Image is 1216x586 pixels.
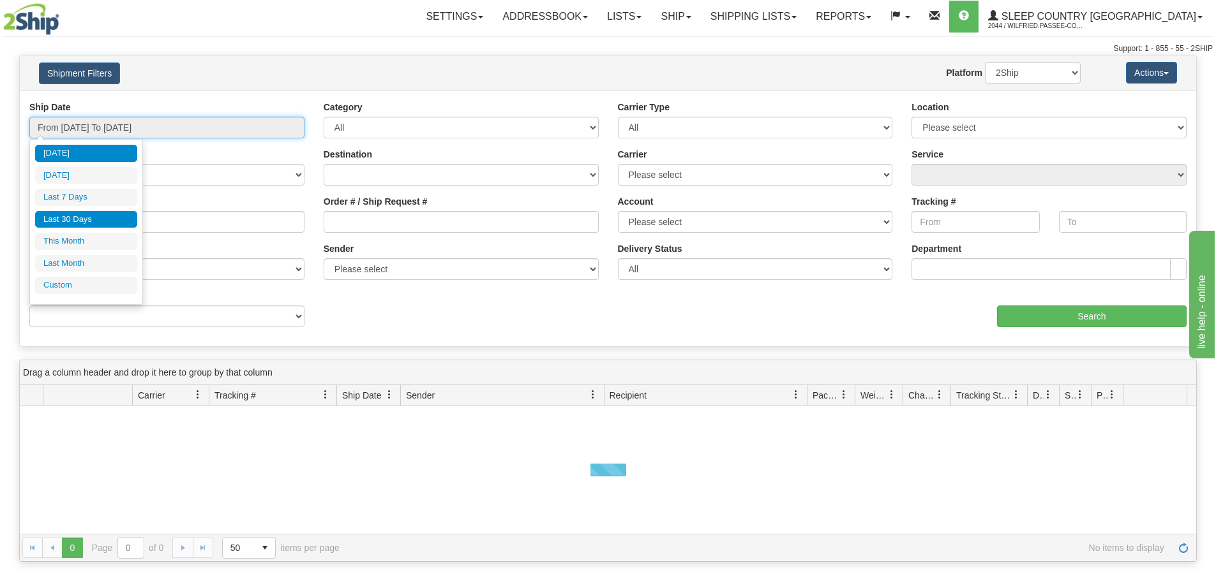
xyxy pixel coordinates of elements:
span: 2044 / Wilfried.Passee-Coutrin [988,20,1084,33]
span: select [255,538,275,558]
span: Sender [406,389,435,402]
a: Weight filter column settings [881,384,903,406]
span: Page of 0 [92,537,164,559]
label: Delivery Status [618,242,682,255]
span: Charge [908,389,935,402]
span: 50 [230,541,247,554]
label: Account [618,195,654,208]
a: Tracking # filter column settings [315,384,336,406]
div: live help - online [10,8,118,23]
div: Support: 1 - 855 - 55 - 2SHIP [3,43,1213,54]
a: Reports [806,1,881,33]
div: grid grouping header [20,360,1196,385]
span: No items to display [357,543,1164,553]
label: Carrier [618,148,647,161]
li: [DATE] [35,145,137,162]
span: Sleep Country [GEOGRAPHIC_DATA] [998,11,1196,22]
span: Packages [813,389,839,402]
a: Lists [597,1,651,33]
input: To [1059,211,1187,233]
label: Service [912,148,943,161]
span: Weight [860,389,887,402]
a: Sleep Country [GEOGRAPHIC_DATA] 2044 / Wilfried.Passee-Coutrin [979,1,1212,33]
span: Shipment Issues [1065,389,1076,402]
span: Tracking Status [956,389,1012,402]
li: Custom [35,277,137,294]
label: Destination [324,148,372,161]
label: Platform [946,66,982,79]
label: Category [324,101,363,114]
a: Shipment Issues filter column settings [1069,384,1091,406]
span: Pickup Status [1097,389,1107,402]
a: Packages filter column settings [833,384,855,406]
span: Delivery Status [1033,389,1044,402]
a: Ship Date filter column settings [379,384,400,406]
span: Recipient [610,389,647,402]
label: Sender [324,242,354,255]
span: Ship Date [342,389,381,402]
a: Ship [651,1,700,33]
img: logo2044.jpg [3,3,59,35]
label: Department [912,242,961,255]
label: Ship Date [29,101,71,114]
button: Actions [1126,62,1177,84]
a: Sender filter column settings [582,384,604,406]
li: Last Month [35,255,137,272]
span: Page sizes drop down [222,537,276,559]
a: Tracking Status filter column settings [1005,384,1027,406]
span: Page 0 [62,538,82,558]
a: Settings [416,1,493,33]
a: Refresh [1173,538,1194,558]
span: Carrier [138,389,165,402]
li: Last 30 Days [35,211,137,228]
a: Shipping lists [701,1,806,33]
a: Carrier filter column settings [187,384,209,406]
a: Addressbook [493,1,597,33]
iframe: chat widget [1187,228,1215,358]
li: Last 7 Days [35,189,137,206]
a: Charge filter column settings [929,384,950,406]
a: Recipient filter column settings [785,384,807,406]
li: [DATE] [35,167,137,184]
label: Order # / Ship Request # [324,195,428,208]
li: This Month [35,233,137,250]
label: Location [912,101,949,114]
label: Tracking # [912,195,956,208]
input: From [912,211,1039,233]
label: Carrier Type [618,101,670,114]
span: Tracking # [214,389,256,402]
span: items per page [222,537,340,559]
a: Pickup Status filter column settings [1101,384,1123,406]
input: Search [997,305,1187,327]
a: Delivery Status filter column settings [1037,384,1059,406]
button: Shipment Filters [39,62,120,84]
